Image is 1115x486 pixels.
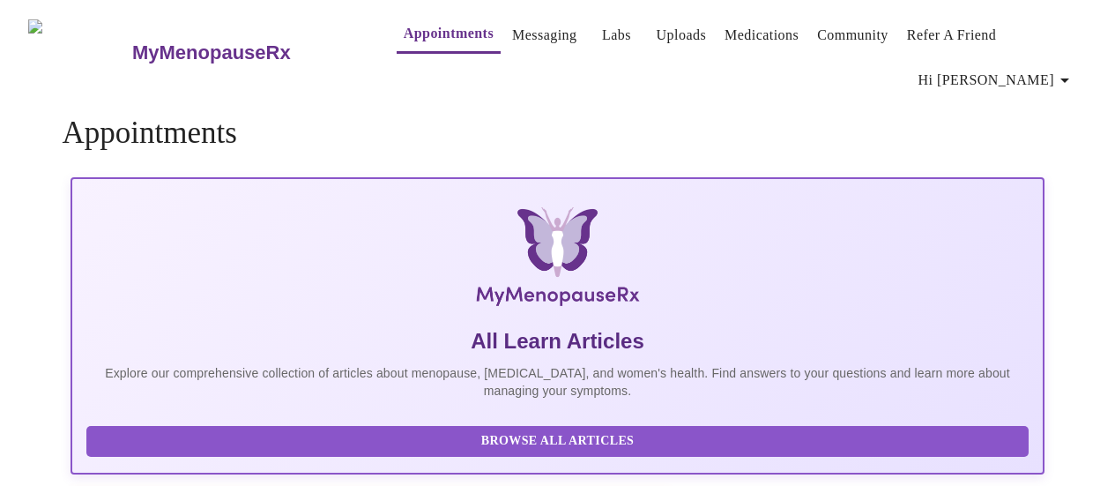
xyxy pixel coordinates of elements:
button: Appointments [397,16,501,54]
span: Browse All Articles [104,430,1010,452]
a: Uploads [657,23,707,48]
h5: All Learn Articles [86,327,1028,355]
span: Hi [PERSON_NAME] [918,68,1075,93]
button: Labs [589,18,645,53]
button: Community [810,18,896,53]
a: Labs [602,23,631,48]
a: Refer a Friend [907,23,997,48]
button: Hi [PERSON_NAME] [911,63,1082,98]
a: Appointments [404,21,494,46]
img: MyMenopauseRx Logo [233,207,881,313]
h3: MyMenopauseRx [132,41,291,64]
button: Refer a Friend [900,18,1004,53]
button: Uploads [650,18,714,53]
p: Explore our comprehensive collection of articles about menopause, [MEDICAL_DATA], and women's hea... [86,364,1028,400]
a: Medications [725,23,799,48]
a: Messaging [512,23,576,48]
a: MyMenopauseRx [130,22,361,84]
button: Medications [717,18,806,53]
button: Browse All Articles [86,426,1028,457]
h4: Appointments [62,116,1052,151]
a: Community [817,23,888,48]
a: Browse All Articles [86,432,1032,447]
img: MyMenopauseRx Logo [28,19,130,86]
button: Messaging [505,18,584,53]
